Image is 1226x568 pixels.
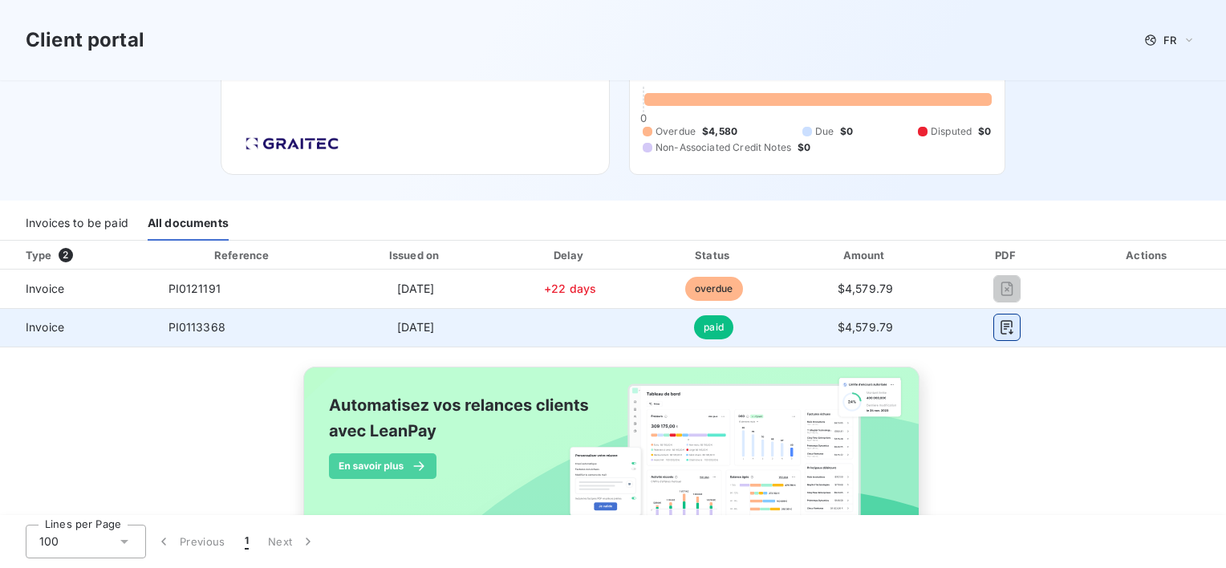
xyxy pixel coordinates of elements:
span: Non-Associated Credit Notes [656,140,791,155]
div: Type [16,247,152,263]
span: overdue [685,277,743,301]
h3: Client portal [26,26,144,55]
span: 2 [59,248,73,262]
span: PI0121191 [168,282,221,295]
div: Reference [214,249,269,262]
span: $0 [978,124,991,139]
span: $4,579.79 [838,282,893,295]
span: 1 [245,534,249,550]
div: Actions [1074,247,1223,263]
span: $4,580 [702,124,737,139]
span: +22 days [544,282,596,295]
div: All documents [148,207,229,241]
div: Invoices to be paid [26,207,128,241]
button: Next [258,525,326,558]
span: PI0113368 [168,320,225,334]
div: Delay [503,247,637,263]
span: Invoice [13,281,143,297]
div: Status [643,247,784,263]
span: [DATE] [397,282,435,295]
span: paid [694,315,733,339]
span: 100 [39,534,59,550]
div: Amount [790,247,940,263]
span: $4,579.79 [838,320,893,334]
span: 0 [640,112,647,124]
span: Invoice [13,319,143,335]
img: Company logo [241,132,343,155]
div: PDF [947,247,1066,263]
span: [DATE] [397,320,435,334]
span: Overdue [656,124,696,139]
div: Issued on [335,247,497,263]
button: Previous [146,525,235,558]
span: $0 [798,140,810,155]
span: Disputed [931,124,972,139]
span: Due [815,124,834,139]
button: 1 [235,525,258,558]
img: banner [289,357,937,554]
span: $0 [840,124,853,139]
span: FR [1163,34,1176,47]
